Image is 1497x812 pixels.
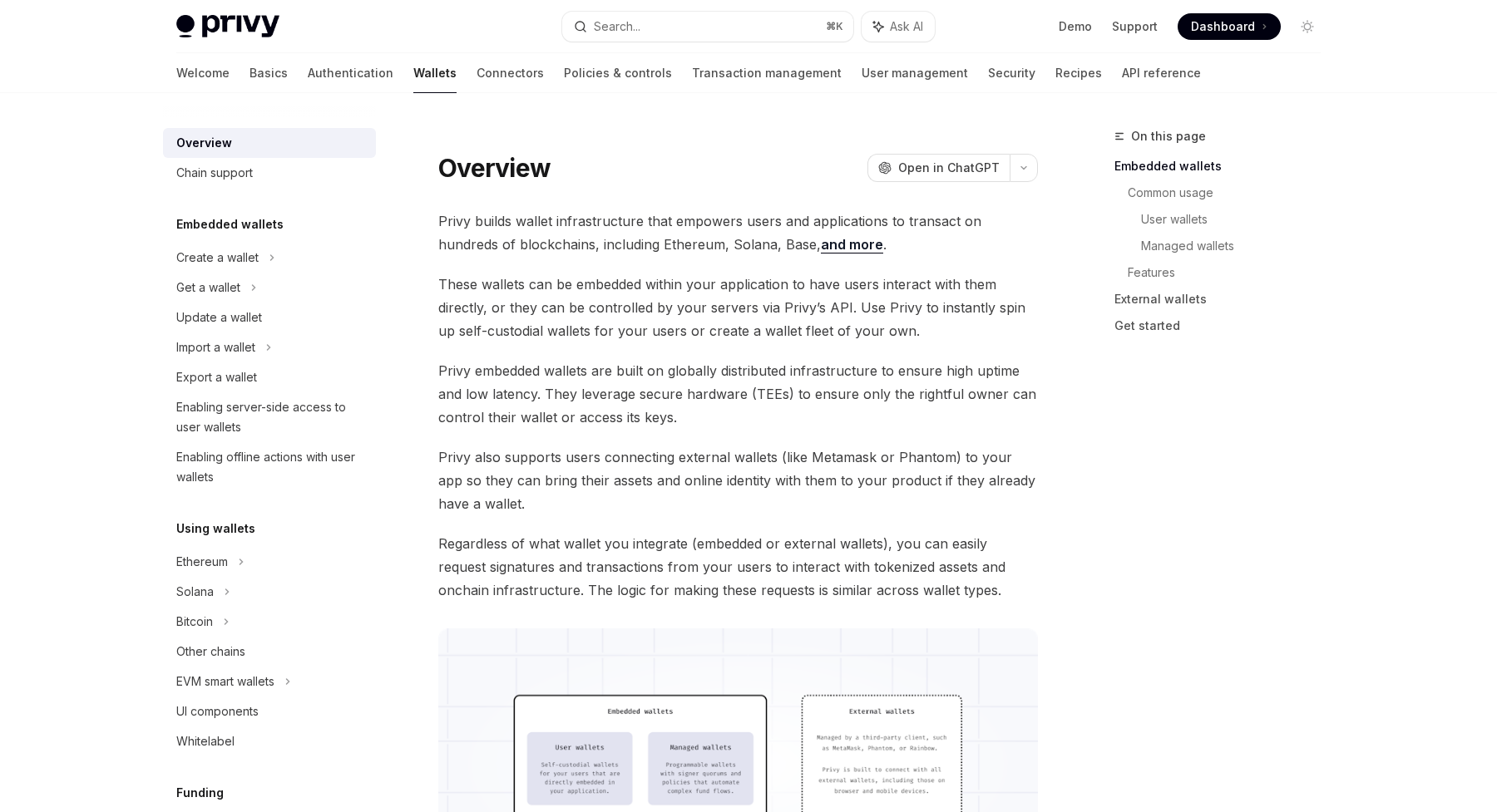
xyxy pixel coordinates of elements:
div: Import a wallet [176,337,255,357]
a: Policies & controls [564,53,672,93]
span: On this page [1131,126,1206,146]
button: Ask AI [862,12,935,42]
a: and more [821,236,883,253]
a: API reference [1122,53,1201,93]
a: Basics [249,53,288,93]
a: User wallets [1141,206,1334,233]
a: User management [862,53,968,93]
div: Other chains [176,642,245,662]
div: EVM smart wallets [176,672,274,691]
div: Solana [176,582,214,602]
a: Embedded wallets [1114,153,1334,180]
h1: Overview [438,153,551,183]
div: Create a wallet [176,248,259,268]
a: Overview [163,128,376,158]
h5: Embedded wallets [176,214,284,234]
a: External wallets [1114,286,1334,312]
div: Update a wallet [176,308,262,327]
h5: Funding [176,783,224,803]
a: Get started [1114,312,1334,339]
a: Demo [1059,18,1092,35]
a: Common usage [1128,180,1334,206]
span: Regardless of what wallet you integrate (embedded or external wallets), you can easily request si... [438,532,1038,602]
button: Search...⌘K [562,12,853,42]
span: ⌘ K [826,20,843,33]
a: Update a wallet [163,303,376,332]
a: Managed wallets [1141,233,1334,259]
a: Transaction management [692,53,842,93]
span: Open in ChatGPT [898,160,1000,176]
div: Bitcoin [176,612,213,632]
a: Enabling server-side access to user wallets [163,392,376,442]
div: Search... [594,17,640,37]
div: Enabling offline actions with user wallets [176,447,366,487]
a: Dashboard [1178,13,1281,40]
a: Other chains [163,637,376,667]
a: Chain support [163,158,376,188]
button: Toggle dark mode [1294,13,1321,40]
div: Get a wallet [176,278,240,298]
a: Features [1128,259,1334,286]
span: Privy builds wallet infrastructure that empowers users and applications to transact on hundreds o... [438,209,1038,256]
a: Enabling offline actions with user wallets [163,442,376,492]
button: Open in ChatGPT [867,154,1010,182]
span: Privy also supports users connecting external wallets (like Metamask or Phantom) to your app so t... [438,445,1038,515]
div: Whitelabel [176,731,235,751]
div: Chain support [176,163,253,183]
div: Enabling server-side access to user wallets [176,397,366,437]
span: Dashboard [1191,18,1255,35]
a: Welcome [176,53,230,93]
img: light logo [176,15,279,38]
a: Connectors [477,53,544,93]
span: Ask AI [890,18,923,35]
h5: Using wallets [176,519,255,539]
div: Export a wallet [176,367,257,387]
div: UI components [176,701,259,721]
a: Security [988,53,1035,93]
span: Privy embedded wallets are built on globally distributed infrastructure to ensure high uptime and... [438,359,1038,429]
span: These wallets can be embedded within your application to have users interact with them directly, ... [438,273,1038,342]
a: Wallets [413,53,457,93]
a: Whitelabel [163,726,376,756]
a: Authentication [308,53,393,93]
a: Export a wallet [163,362,376,392]
div: Ethereum [176,552,228,572]
div: Overview [176,133,232,153]
a: Recipes [1055,53,1102,93]
a: Support [1112,18,1158,35]
a: UI components [163,696,376,726]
